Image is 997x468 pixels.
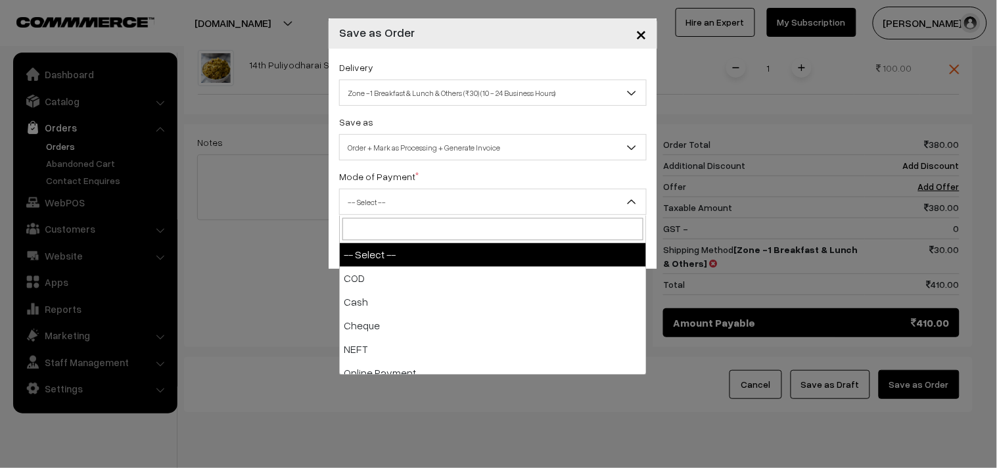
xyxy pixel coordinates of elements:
span: -- Select -- [340,191,646,214]
span: Order + Mark as Processing + Generate Invoice [339,134,647,160]
span: Zone -1 Breakfast & Lunch & Others (₹30) (10 - 24 Business Hours) [340,82,646,105]
li: NEFT [340,338,646,362]
li: Cheque [340,314,646,338]
span: -- Select -- [339,189,647,215]
li: COD [340,267,646,291]
label: Mode of Payment [339,170,419,183]
label: Save as [339,115,373,129]
span: Zone -1 Breakfast & Lunch & Others (₹30) (10 - 24 Business Hours) [339,80,647,106]
h4: Save as Order [339,24,415,41]
li: -- Select -- [340,243,646,267]
span: Order + Mark as Processing + Generate Invoice [340,136,646,159]
li: Cash [340,291,646,314]
label: Delivery [339,60,373,74]
span: × [636,21,647,45]
li: Online Payment [340,362,646,385]
button: Close [625,13,657,54]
